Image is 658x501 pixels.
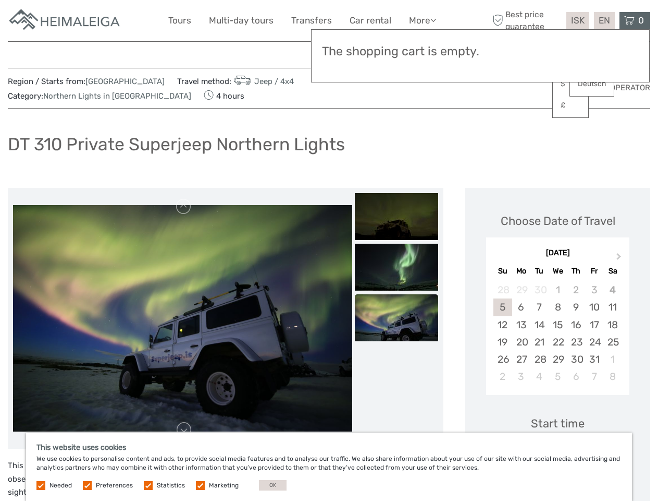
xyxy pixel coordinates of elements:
a: Tours [168,13,191,28]
span: ISK [571,15,585,26]
div: Choose Sunday, October 19th, 2025 [493,333,512,351]
h3: The shopping cart is empty. [322,44,639,59]
div: month 2025-10 [489,281,626,385]
div: We use cookies to personalise content and ads, to provide social media features and to analyse ou... [26,433,632,501]
label: Needed [49,481,72,490]
div: Choose Sunday, October 26th, 2025 [493,351,512,368]
div: Choose Tuesday, October 7th, 2025 [530,299,549,316]
div: Mo [512,264,530,278]
a: £ [553,96,588,115]
a: Multi-day tours [209,13,274,28]
div: Choose Monday, October 20th, 2025 [512,333,530,351]
span: Category: [8,91,191,102]
div: Choose Wednesday, October 15th, 2025 [549,316,567,333]
div: Choose Thursday, October 30th, 2025 [567,351,585,368]
a: Jeep / 4x4 [231,77,294,86]
div: Choose Friday, October 10th, 2025 [585,299,603,316]
label: Statistics [157,481,185,490]
div: Choose Monday, November 3rd, 2025 [512,368,530,385]
a: More [409,13,436,28]
div: Choose Tuesday, October 28th, 2025 [530,351,549,368]
div: Choose Wednesday, October 22nd, 2025 [549,333,567,351]
label: Marketing [209,481,239,490]
div: We [549,264,567,278]
img: Apartments in Reykjavik [8,8,122,33]
span: 4 hours [204,88,244,103]
div: Choose Wednesday, October 8th, 2025 [549,299,567,316]
div: Choose Saturday, October 18th, 2025 [603,316,622,333]
div: Th [567,264,585,278]
p: We're away right now. Please check back later! [15,18,118,27]
span: 0 [637,15,645,26]
span: Region / Starts from: [8,76,165,87]
div: Choose Monday, October 27th, 2025 [512,351,530,368]
div: Choose Tuesday, November 4th, 2025 [530,368,549,385]
div: Choose Thursday, November 6th, 2025 [567,368,585,385]
span: Travel method: [177,74,294,88]
div: Choose Saturday, October 11th, 2025 [603,299,622,316]
div: Choose Saturday, November 1st, 2025 [603,351,622,368]
div: Choose Tuesday, October 14th, 2025 [530,316,549,333]
a: Deutsch [570,75,614,93]
button: OK [259,480,287,491]
div: Choose Date of Travel [501,213,615,229]
div: Choose Tuesday, October 21st, 2025 [530,333,549,351]
h5: This website uses cookies [36,443,622,452]
div: Not available Friday, October 3rd, 2025 [585,281,603,299]
a: Car rental [350,13,391,28]
a: [GEOGRAPHIC_DATA] [85,77,165,86]
img: 3461b4c5108741fbbd4b5b056beefd0f_main_slider.jpg [13,205,352,432]
div: Choose Friday, October 17th, 2025 [585,316,603,333]
div: Not available Wednesday, October 1st, 2025 [549,281,567,299]
div: Choose Thursday, October 16th, 2025 [567,316,585,333]
div: Sa [603,264,622,278]
button: Open LiveChat chat widget [120,16,132,29]
div: EN [594,12,615,29]
div: Not available Sunday, September 28th, 2025 [493,281,512,299]
div: Choose Sunday, October 5th, 2025 [493,299,512,316]
div: Choose Wednesday, October 29th, 2025 [549,351,567,368]
div: Not available Tuesday, September 30th, 2025 [530,281,549,299]
a: $ [553,75,588,93]
h1: DT 310 Private Superjeep Northern Lights [8,134,345,155]
div: Choose Saturday, October 25th, 2025 [603,333,622,351]
div: Choose Friday, November 7th, 2025 [585,368,603,385]
div: Choose Saturday, November 8th, 2025 [603,368,622,385]
a: Northern Lights in [GEOGRAPHIC_DATA] [43,91,191,101]
a: Transfers [291,13,332,28]
div: Fr [585,264,603,278]
div: Choose Thursday, October 23rd, 2025 [567,333,585,351]
div: Start time [531,415,585,432]
div: Su [493,264,512,278]
div: Choose Sunday, November 2nd, 2025 [493,368,512,385]
div: Not available Thursday, October 2nd, 2025 [567,281,585,299]
div: Not available Monday, September 29th, 2025 [512,281,530,299]
div: Choose Wednesday, November 5th, 2025 [549,368,567,385]
img: 3461b4c5108741fbbd4b5b056beefd0f_slider_thumbnail.jpg [355,294,438,341]
div: Tu [530,264,549,278]
div: Not available Saturday, October 4th, 2025 [603,281,622,299]
div: Choose Friday, October 31st, 2025 [585,351,603,368]
label: Preferences [96,481,133,490]
div: Choose Monday, October 13th, 2025 [512,316,530,333]
img: c91789d7c26a42a4bbb4687f621beddf_slider_thumbnail.jpg [355,244,438,291]
div: Choose Monday, October 6th, 2025 [512,299,530,316]
span: Best price guarantee [490,9,564,32]
div: Choose Thursday, October 9th, 2025 [567,299,585,316]
button: Next Month [612,250,628,267]
div: Choose Sunday, October 12th, 2025 [493,316,512,333]
div: Choose Friday, October 24th, 2025 [585,333,603,351]
img: ac05cf40673440bcb3e8cf4c9c0c4d50_slider_thumbnail.jpg [355,193,438,240]
div: [DATE] [486,248,629,259]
